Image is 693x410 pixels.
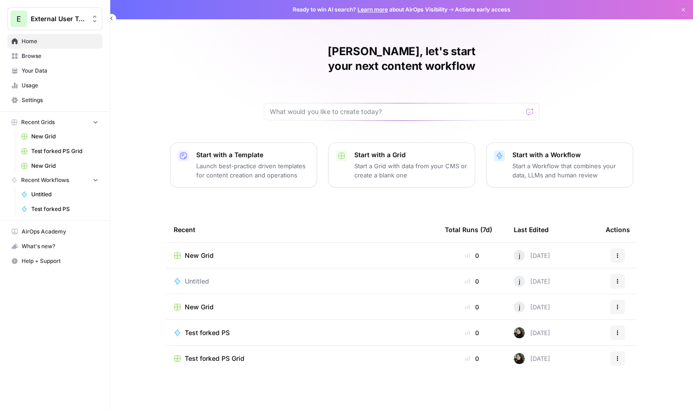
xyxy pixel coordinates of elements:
a: Test forked PS Grid [17,144,102,159]
p: Start with a Workflow [512,150,625,159]
a: Test forked PS Grid [174,354,430,363]
button: Start with a GridStart a Grid with data from your CMS or create a blank one [328,142,475,188]
div: 0 [445,251,499,260]
span: Recent Workflows [21,176,69,184]
button: What's new? [7,239,102,254]
button: Start with a WorkflowStart a Workflow that combines your data, LLMs and human review [486,142,633,188]
button: Recent Workflows [7,173,102,187]
div: Total Runs (7d) [445,217,492,242]
div: 0 [445,302,499,312]
span: Untitled [185,277,209,286]
span: Test forked PS [31,205,98,213]
span: E [17,13,21,24]
p: Start with a Template [196,150,309,159]
div: Recent [174,217,430,242]
div: Last Edited [514,217,549,242]
span: Test forked PS Grid [31,147,98,155]
span: New Grid [31,162,98,170]
span: Test forked PS Grid [185,354,244,363]
input: What would you like to create today? [270,107,523,116]
a: New Grid [17,159,102,173]
div: [DATE] [514,250,550,261]
a: Browse [7,49,102,63]
a: Usage [7,78,102,93]
a: Test forked PS [174,328,430,337]
img: eoqc67reg7z2luvnwhy7wyvdqmsw [514,327,525,338]
span: Ready to win AI search? about AirOps Visibility [293,6,448,14]
span: External User Testing [31,14,86,23]
div: 0 [445,277,499,286]
span: j [519,251,520,260]
span: Help + Support [22,257,98,265]
span: AirOps Academy [22,228,98,236]
a: Learn more [358,6,388,13]
a: New Grid [174,251,430,260]
a: AirOps Academy [7,224,102,239]
button: Help + Support [7,254,102,268]
a: New Grid [174,302,430,312]
span: Browse [22,52,98,60]
div: [DATE] [514,302,550,313]
div: 0 [445,354,499,363]
div: [DATE] [514,276,550,287]
p: Start a Grid with data from your CMS or create a blank one [354,161,467,180]
div: 0 [445,328,499,337]
button: Workspace: External User Testing [7,7,102,30]
span: j [519,302,520,312]
a: Untitled [17,187,102,202]
div: [DATE] [514,327,550,338]
a: New Grid [17,129,102,144]
span: New Grid [185,251,214,260]
span: j [519,277,520,286]
span: Settings [22,96,98,104]
h1: [PERSON_NAME], let's start your next content workflow [264,44,540,74]
span: New Grid [185,302,214,312]
span: Home [22,37,98,46]
a: Test forked PS [17,202,102,216]
img: eoqc67reg7z2luvnwhy7wyvdqmsw [514,353,525,364]
a: Your Data [7,63,102,78]
span: Recent Grids [21,118,55,126]
span: Your Data [22,67,98,75]
span: Usage [22,81,98,90]
button: Recent Grids [7,115,102,129]
span: Actions early access [455,6,511,14]
span: New Grid [31,132,98,141]
div: Actions [606,217,630,242]
p: Launch best-practice driven templates for content creation and operations [196,161,309,180]
a: Untitled [174,277,430,286]
span: Untitled [31,190,98,199]
a: Settings [7,93,102,108]
div: What's new? [8,239,102,253]
a: Home [7,34,102,49]
button: Start with a TemplateLaunch best-practice driven templates for content creation and operations [170,142,317,188]
p: Start a Workflow that combines your data, LLMs and human review [512,161,625,180]
span: Test forked PS [185,328,230,337]
p: Start with a Grid [354,150,467,159]
div: [DATE] [514,353,550,364]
